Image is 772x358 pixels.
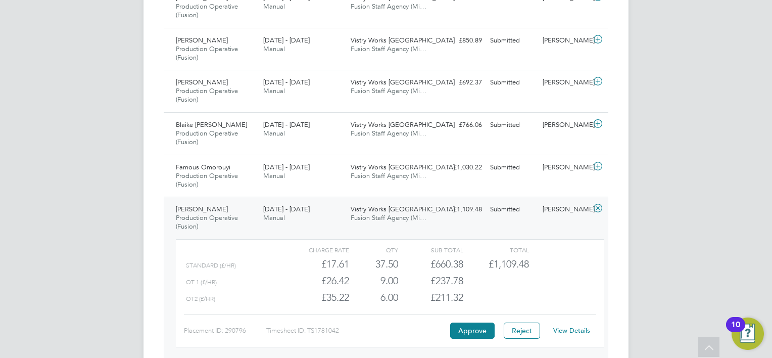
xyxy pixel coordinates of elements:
span: Fusion Staff Agency (Mi… [351,2,426,11]
span: OT 1 (£/HR) [186,279,217,286]
span: Production Operative (Fusion) [176,129,238,146]
div: [PERSON_NAME] [539,201,591,218]
span: Manual [263,213,285,222]
span: £1,109.48 [489,258,529,270]
span: Vistry Works [GEOGRAPHIC_DATA] [351,205,455,213]
span: Vistry Works [GEOGRAPHIC_DATA] [351,163,455,171]
div: £237.78 [398,273,463,289]
span: Manual [263,129,285,138]
button: Reject [504,323,540,339]
button: Open Resource Center, 10 new notifications [732,318,764,350]
div: Submitted [486,117,539,133]
span: Production Operative (Fusion) [176,171,238,189]
div: Sub Total [398,244,463,256]
span: Standard (£/HR) [186,262,236,269]
div: £1,109.48 [433,201,486,218]
div: £17.61 [284,256,349,273]
span: [PERSON_NAME] [176,205,228,213]
span: Production Operative (Fusion) [176,213,238,231]
div: £1,030.22 [433,159,486,176]
span: Fusion Staff Agency (Mi… [351,129,426,138]
span: Vistry Works [GEOGRAPHIC_DATA] [351,78,455,86]
div: Timesheet ID: TS1781042 [266,323,448,339]
span: Manual [263,44,285,53]
span: Manual [263,86,285,95]
div: 9.00 [349,273,398,289]
span: Famous Omorouyi [176,163,230,171]
div: 6.00 [349,289,398,306]
div: £211.32 [398,289,463,306]
div: £766.06 [433,117,486,133]
span: Production Operative (Fusion) [176,44,238,62]
div: £26.42 [284,273,349,289]
span: Production Operative (Fusion) [176,86,238,104]
span: Manual [263,2,285,11]
div: Total [463,244,528,256]
div: QTY [349,244,398,256]
span: [DATE] - [DATE] [263,205,310,213]
div: £35.22 [284,289,349,306]
div: Submitted [486,32,539,49]
div: £850.89 [433,32,486,49]
span: [PERSON_NAME] [176,78,228,86]
div: Submitted [486,74,539,91]
div: £660.38 [398,256,463,273]
span: [DATE] - [DATE] [263,78,310,86]
span: [DATE] - [DATE] [263,120,310,129]
div: Submitted [486,159,539,176]
span: Fusion Staff Agency (Mi… [351,44,426,53]
span: Fusion Staff Agency (Mi… [351,213,426,222]
button: Approve [450,323,495,339]
div: Submitted [486,201,539,218]
div: [PERSON_NAME] [539,74,591,91]
div: Placement ID: 290796 [184,323,266,339]
span: [PERSON_NAME] [176,36,228,44]
span: [DATE] - [DATE] [263,163,310,171]
span: Manual [263,171,285,180]
a: View Details [553,326,590,335]
div: 37.50 [349,256,398,273]
span: Vistry Works [GEOGRAPHIC_DATA] [351,36,455,44]
div: [PERSON_NAME] [539,159,591,176]
div: £692.37 [433,74,486,91]
div: 10 [731,325,740,338]
span: Blaike [PERSON_NAME] [176,120,247,129]
span: [DATE] - [DATE] [263,36,310,44]
span: Fusion Staff Agency (Mi… [351,86,426,95]
div: [PERSON_NAME] [539,32,591,49]
div: Charge rate [284,244,349,256]
span: Production Operative (Fusion) [176,2,238,19]
div: [PERSON_NAME] [539,117,591,133]
span: OT2 (£/HR) [186,295,215,302]
span: Vistry Works [GEOGRAPHIC_DATA] [351,120,455,129]
span: Fusion Staff Agency (Mi… [351,171,426,180]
